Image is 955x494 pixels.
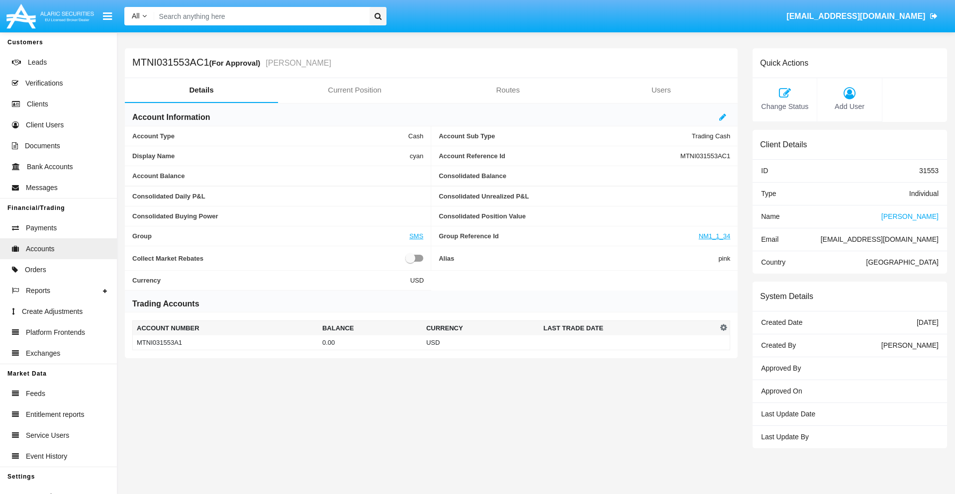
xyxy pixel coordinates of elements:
[27,99,48,109] span: Clients
[318,335,422,350] td: 0.00
[439,172,730,180] span: Consolidated Balance
[26,244,55,254] span: Accounts
[132,57,331,69] h5: MTNI031553AC1
[692,132,731,140] span: Trading Cash
[439,232,699,240] span: Group Reference Id
[439,132,692,140] span: Account Sub Type
[154,7,366,25] input: Search
[881,212,939,220] span: [PERSON_NAME]
[132,12,140,20] span: All
[132,232,409,240] span: Group
[917,318,939,326] span: [DATE]
[584,78,738,102] a: Users
[718,252,730,264] span: pink
[26,223,57,233] span: Payments
[866,258,939,266] span: [GEOGRAPHIC_DATA]
[318,321,422,336] th: Balance
[25,265,46,275] span: Orders
[132,193,423,200] span: Consolidated Daily P&L
[699,232,731,240] a: NM1_1_34
[439,212,730,220] span: Consolidated Position Value
[26,120,64,130] span: Client Users
[761,258,785,266] span: Country
[439,152,680,160] span: Account Reference Id
[909,190,939,198] span: Individual
[410,152,423,160] span: cyan
[821,235,939,243] span: [EMAIL_ADDRESS][DOMAIN_NAME]
[26,286,50,296] span: Reports
[761,167,768,175] span: ID
[125,78,278,102] a: Details
[422,335,540,350] td: USD
[26,409,85,420] span: Entitlement reports
[761,318,802,326] span: Created Date
[439,193,730,200] span: Consolidated Unrealized P&L
[25,141,60,151] span: Documents
[680,152,730,160] span: MTNI031553AC1
[761,364,801,372] span: Approved By
[410,277,424,284] span: USD
[133,321,318,336] th: Account Number
[760,140,807,149] h6: Client Details
[278,78,431,102] a: Current Position
[26,327,85,338] span: Platform Frontends
[422,321,540,336] th: Currency
[539,321,717,336] th: Last Trade Date
[5,1,95,31] img: Logo image
[27,162,73,172] span: Bank Accounts
[782,2,943,30] a: [EMAIL_ADDRESS][DOMAIN_NAME]
[758,101,812,112] span: Change Status
[881,341,939,349] span: [PERSON_NAME]
[132,112,210,123] h6: Account Information
[132,132,408,140] span: Account Type
[132,298,199,309] h6: Trading Accounts
[263,59,331,67] small: [PERSON_NAME]
[132,172,423,180] span: Account Balance
[25,78,63,89] span: Verifications
[132,252,405,264] span: Collect Market Rebates
[132,152,410,160] span: Display Name
[760,58,808,68] h6: Quick Actions
[209,57,264,69] div: (For Approval)
[761,410,815,418] span: Last Update Date
[22,306,83,317] span: Create Adjustments
[409,232,423,240] a: SMS
[761,387,802,395] span: Approved On
[760,292,813,301] h6: System Details
[26,430,69,441] span: Service Users
[431,78,584,102] a: Routes
[26,389,45,399] span: Feeds
[919,167,939,175] span: 31553
[761,212,779,220] span: Name
[786,12,925,20] span: [EMAIL_ADDRESS][DOMAIN_NAME]
[132,212,423,220] span: Consolidated Buying Power
[28,57,47,68] span: Leads
[439,252,718,264] span: Alias
[761,433,809,441] span: Last Update By
[761,235,778,243] span: Email
[26,183,58,193] span: Messages
[133,335,318,350] td: MTNI031553A1
[761,190,776,198] span: Type
[761,341,796,349] span: Created By
[26,451,67,462] span: Event History
[408,132,423,140] span: Cash
[26,348,60,359] span: Exchanges
[132,277,410,284] span: Currency
[124,11,154,21] a: All
[822,101,876,112] span: Add User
